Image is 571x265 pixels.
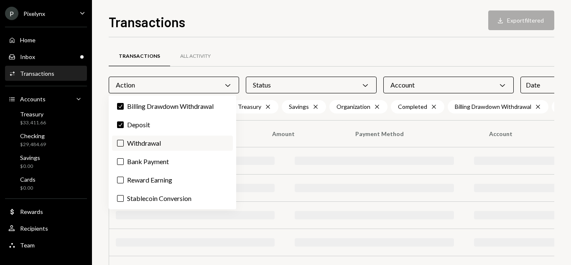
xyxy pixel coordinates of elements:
div: Inbox [20,53,35,60]
button: Deposit [117,121,124,128]
div: Billing Drawdown Withdrawal [448,100,548,113]
div: Transactions [20,70,54,77]
div: $0.00 [20,163,40,170]
div: Treasury [20,111,46,118]
label: Stablecoin Conversion [112,191,233,206]
div: Status [246,77,376,93]
h1: Transactions [109,13,185,30]
div: Accounts [20,95,46,103]
a: Treasury$33,411.66 [5,108,87,128]
button: Withdrawal [117,140,124,147]
div: Rewards [20,208,43,215]
div: Completed [391,100,444,113]
label: Deposit [112,117,233,132]
div: Savings [20,154,40,161]
th: Payment Method [345,121,479,147]
div: P [5,7,18,20]
button: Bank Payment [117,158,124,165]
div: Savings [282,100,326,113]
a: Checking$29,484.69 [5,130,87,150]
a: All Activity [170,46,221,67]
div: Account [383,77,514,93]
div: Home [20,36,36,44]
div: Checking [20,132,46,139]
label: Withdrawal [112,136,233,151]
a: Inbox [5,49,87,64]
div: Action [109,77,239,93]
a: Savings$0.00 [5,152,87,172]
label: Reward Earning [112,172,233,188]
div: Treasury [231,100,278,113]
div: $29,484.69 [20,141,46,148]
button: Billing Drawdown Withdrawal [117,103,124,110]
div: Pixelynx [23,10,45,17]
label: Billing Drawdown Withdrawal [112,99,233,114]
button: Reward Earning [117,177,124,183]
div: Transactions [119,53,160,60]
a: Cards$0.00 [5,173,87,193]
a: Accounts [5,91,87,106]
a: Recipients [5,221,87,236]
div: $0.00 [20,185,36,192]
div: Cards [20,176,36,183]
a: Rewards [5,204,87,219]
a: Home [5,32,87,47]
a: Transactions [109,46,170,67]
button: Stablecoin Conversion [117,195,124,202]
div: Organization [329,100,387,113]
div: $33,411.66 [20,119,46,126]
div: Team [20,242,35,249]
a: Team [5,237,87,252]
label: Bank Payment [112,154,233,169]
a: Transactions [5,66,87,81]
div: Recipients [20,225,48,232]
th: Amount [262,121,345,147]
div: All Activity [180,53,211,60]
th: Account [479,121,564,147]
